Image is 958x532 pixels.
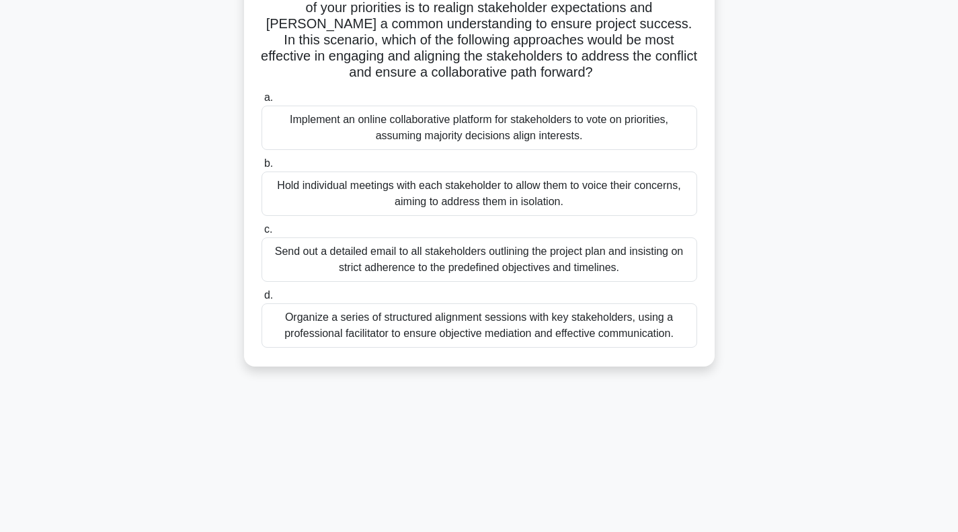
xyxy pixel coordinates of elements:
[262,237,697,282] div: Send out a detailed email to all stakeholders outlining the project plan and insisting on strict ...
[262,303,697,348] div: Organize a series of structured alignment sessions with key stakeholders, using a professional fa...
[264,157,273,169] span: b.
[262,106,697,150] div: Implement an online collaborative platform for stakeholders to vote on priorities, assuming major...
[264,289,273,301] span: d.
[262,172,697,216] div: Hold individual meetings with each stakeholder to allow them to voice their concerns, aiming to a...
[264,91,273,103] span: a.
[264,223,272,235] span: c.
